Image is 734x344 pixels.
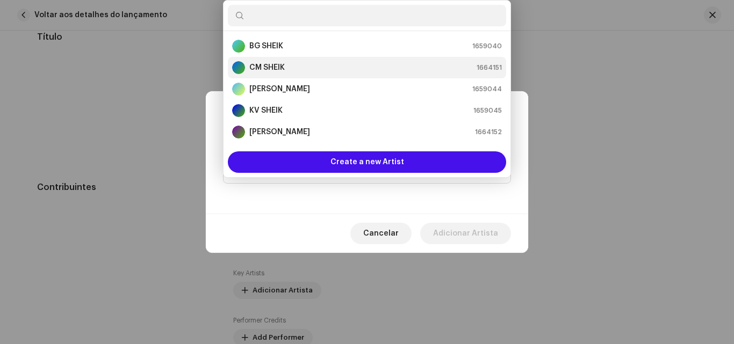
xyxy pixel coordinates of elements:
[228,35,506,57] li: BG SHEIK
[249,84,310,94] strong: [PERSON_NAME]
[472,84,502,94] span: 1659044
[330,151,404,173] span: Create a new Artist
[350,223,412,244] button: Cancelar
[473,105,502,116] span: 1659045
[249,105,283,116] strong: KV SHEIK
[224,31,510,147] ul: Option List
[228,100,506,121] li: KV SHEIK
[420,223,511,244] button: Adicionar Artista
[363,223,399,244] span: Cancelar
[249,62,285,73] strong: CM SHEIK
[249,41,283,52] strong: BG SHEIK
[228,57,506,78] li: CM SHEIK
[228,78,506,100] li: DJ RAMOM
[433,223,498,244] span: Adicionar Artista
[228,121,506,143] li: WC SHEIK
[477,62,502,73] span: 1664151
[249,127,310,137] strong: [PERSON_NAME]
[475,127,502,137] span: 1664152
[472,41,502,52] span: 1659040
